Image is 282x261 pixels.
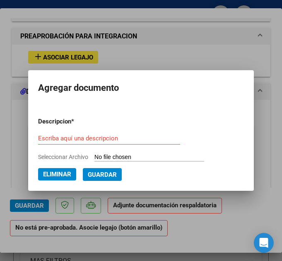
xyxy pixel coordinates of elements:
button: Eliminar [38,168,76,180]
h2: Agregar documento [38,80,244,96]
p: Descripcion [38,117,101,126]
button: Guardar [83,168,122,181]
span: Seleccionar Archivo [38,154,88,160]
span: Guardar [88,171,117,178]
div: Open Intercom Messenger [254,233,274,253]
span: Eliminar [43,171,71,178]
